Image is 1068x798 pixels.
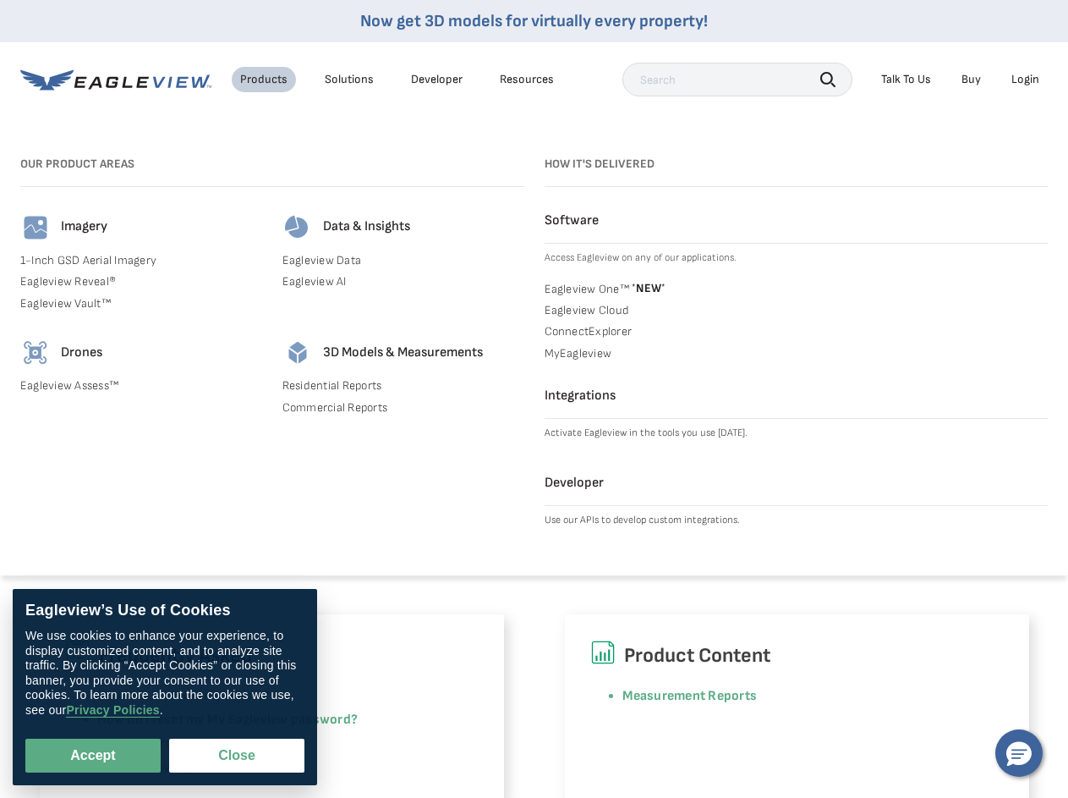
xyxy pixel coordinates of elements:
[545,475,1049,528] a: Developer Use our APIs to develop custom integrations.
[20,157,524,172] h3: Our Product Areas
[545,513,1049,528] p: Use our APIs to develop custom integrations.
[282,212,313,243] img: data-icon.svg
[20,296,262,311] a: Eagleview Vault™
[323,218,410,236] h4: Data & Insights
[61,344,102,362] h4: Drones
[545,388,1049,441] a: Integrations Activate Eagleview in the tools you use [DATE].
[545,212,1049,230] h4: Software
[282,400,524,416] a: Commercial Reports
[282,253,524,268] a: Eagleview Data
[282,274,524,289] a: Eagleview AI
[545,346,1049,361] a: MyEagleview
[590,640,1004,672] h6: Product Content
[411,72,463,87] a: Developer
[20,378,262,393] a: Eagleview Assess™
[629,281,665,295] span: NEW
[545,388,1049,405] h4: Integrations
[20,338,51,368] img: drones-icon.svg
[25,629,304,718] div: We use cookies to enhance your experience, to display customized content, and to analyze site tra...
[25,602,304,620] div: Eagleview’s Use of Cookies
[240,72,288,87] div: Products
[545,475,1049,493] h4: Developer
[360,11,708,31] a: Now get 3D models for virtually every property!
[545,303,1049,318] a: Eagleview Cloud
[545,279,1049,296] a: Eagleview One™ *NEW*
[323,344,483,362] h4: 3D Models & Measurements
[995,729,1043,777] button: Hello, have a question? Let’s chat.
[545,324,1049,339] a: ConnectExplorer
[282,338,313,368] img: 3d-models-icon.svg
[282,378,524,393] a: Residential Reports
[169,739,304,773] button: Close
[325,72,374,87] div: Solutions
[622,688,758,704] a: Measurement Reports
[545,250,1049,266] p: Access Eagleview on any of our applications.
[66,703,159,718] a: Privacy Policies
[25,739,161,773] button: Accept
[545,157,1049,172] h3: How it's Delivered
[622,63,852,96] input: Search
[20,212,51,243] img: imagery-icon.svg
[545,426,1049,441] p: Activate Eagleview in the tools you use [DATE].
[20,274,262,289] a: Eagleview Reveal®
[961,72,981,87] a: Buy
[20,253,262,268] a: 1-Inch GSD Aerial Imagery
[1011,72,1039,87] div: Login
[500,72,554,87] div: Resources
[61,218,107,236] h4: Imagery
[881,72,931,87] div: Talk To Us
